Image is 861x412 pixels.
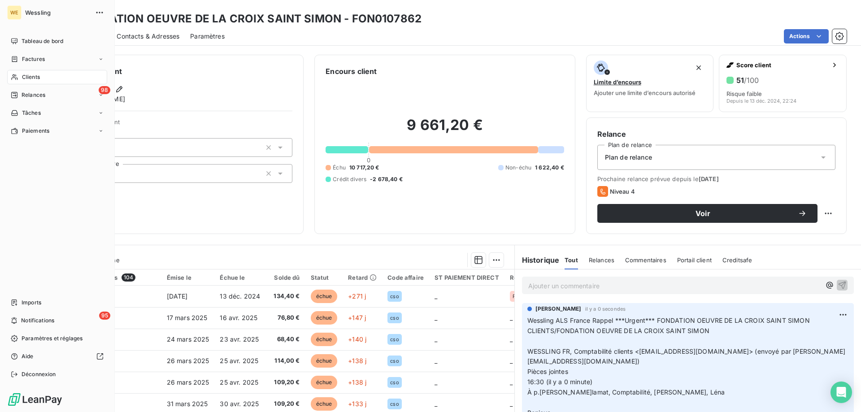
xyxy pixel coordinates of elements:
[271,313,300,322] span: 76,80 €
[348,378,366,386] span: +138 j
[271,378,300,387] span: 109,20 €
[535,164,564,172] span: 1 622,40 €
[505,164,531,172] span: Non-échu
[370,175,403,183] span: -2 678,40 €
[99,86,110,94] span: 98
[326,116,564,143] h2: 9 661,20 €
[167,357,209,364] span: 26 mars 2025
[585,306,626,312] span: il y a 0 secondes
[527,388,725,396] span: À p.[PERSON_NAME]lamat, Comptabilité, [PERSON_NAME], Léna
[435,378,437,386] span: _
[435,292,437,300] span: _
[22,73,40,81] span: Clients
[527,327,709,334] span: CLIENTS/FONDATION OEUVRE DE LA CROIX SAINT SIMON
[435,400,437,408] span: _
[589,256,614,264] span: Relances
[220,400,259,408] span: 30 avr. 2025
[390,401,399,407] span: cso
[699,175,719,182] span: [DATE]
[311,290,338,303] span: échue
[7,349,107,364] a: Aide
[220,378,258,386] span: 25 avr. 2025
[167,335,209,343] span: 24 mars 2025
[608,210,798,217] span: Voir
[25,9,90,16] span: Wessling
[677,256,712,264] span: Portail client
[326,66,377,77] h6: Encours client
[605,153,652,162] span: Plan de relance
[220,274,260,281] div: Échue le
[220,292,260,300] span: 13 déc. 2024
[722,256,752,264] span: Creditsafe
[719,55,847,112] button: Score client51/100Risque faibleDepuis le 13 déc. 2024, 22:24
[311,376,338,389] span: échue
[271,274,300,281] div: Solde dû
[831,382,852,403] div: Open Intercom Messenger
[348,314,366,321] span: +147 j
[117,32,179,41] span: Contacts & Adresses
[311,397,338,411] span: échue
[610,188,635,195] span: Niveau 4
[390,337,399,342] span: cso
[513,294,528,299] span: Pouey
[348,335,366,343] span: +140 j
[527,317,810,324] span: Wessling ALS France Rappel ***Urgent*** FONDATION OEUVRE DE LA CROIX SAINT SIMON
[726,90,762,97] span: Risque faible
[390,380,399,385] span: cso
[527,347,846,365] span: WESSLING FR, Comptabilité clients <[EMAIL_ADDRESS][DOMAIN_NAME]> (envoyé par [PERSON_NAME][EMAIL_...
[271,292,300,301] span: 134,40 €
[586,55,714,112] button: Limite d’encoursAjouter une limite d’encours autorisé
[22,352,34,360] span: Aide
[390,315,399,321] span: cso
[220,314,257,321] span: 16 avr. 2025
[79,11,422,27] h3: FONDATION OEUVRE DE LA CROIX SAINT SIMON - FON0107862
[22,127,49,135] span: Paiements
[311,354,338,368] span: échue
[22,55,45,63] span: Factures
[510,400,513,408] span: _
[271,356,300,365] span: 114,00 €
[122,273,135,282] span: 104
[311,333,338,346] span: échue
[333,164,346,172] span: Échu
[22,37,63,45] span: Tableau de bord
[311,274,338,281] div: Statut
[367,156,370,164] span: 0
[167,400,208,408] span: 31 mars 2025
[22,334,83,343] span: Paramètres et réglages
[597,175,835,182] span: Prochaine relance prévue depuis le
[726,98,796,104] span: Depuis le 13 déc. 2024, 22:24
[348,274,377,281] div: Retard
[535,305,582,313] span: [PERSON_NAME]
[594,89,696,96] span: Ajouter une limite d’encours autorisé
[597,129,835,139] h6: Relance
[565,256,578,264] span: Tout
[348,400,366,408] span: +133 j
[333,175,366,183] span: Crédit divers
[220,357,258,364] span: 25 avr. 2025
[167,378,209,386] span: 26 mars 2025
[435,335,437,343] span: _
[22,370,56,378] span: Déconnexion
[435,274,499,281] div: ST PAIEMENT DIRECT
[7,392,63,407] img: Logo LeanPay
[167,274,209,281] div: Émise le
[220,335,259,343] span: 23 avr. 2025
[784,29,829,43] button: Actions
[271,399,300,408] span: 109,20 €
[349,164,379,172] span: 10 717,20 €
[435,314,437,321] span: _
[594,78,641,86] span: Limite d’encours
[435,357,437,364] span: _
[527,368,568,375] span: Pièces jointes
[54,66,292,77] h6: Informations client
[510,274,578,281] div: Recouvrement Déclaré
[597,204,818,223] button: Voir
[390,294,399,299] span: cso
[167,314,208,321] span: 17 mars 2025
[736,61,827,69] span: Score client
[510,335,513,343] span: _
[311,311,338,325] span: échue
[510,378,513,386] span: _
[510,314,513,321] span: _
